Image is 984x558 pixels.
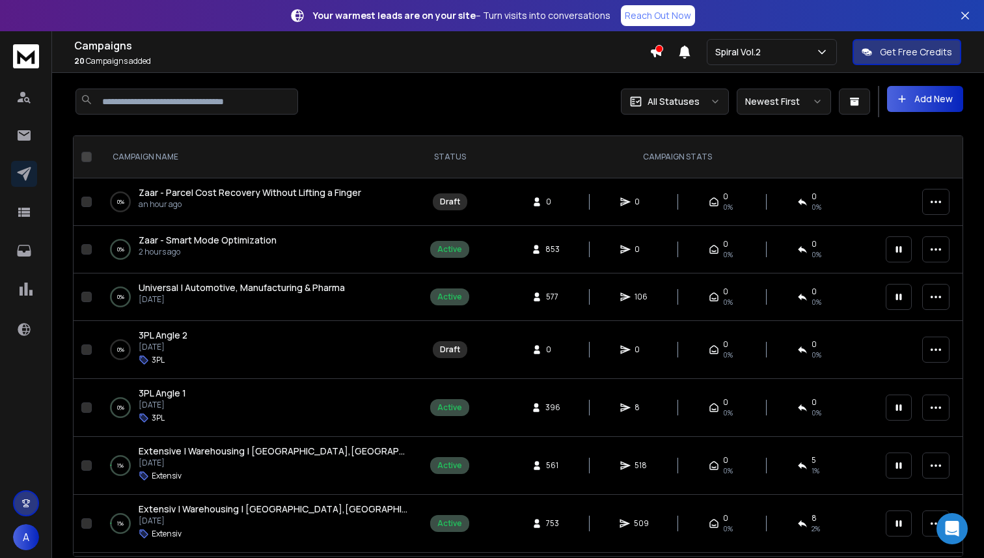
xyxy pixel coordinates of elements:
[139,329,187,341] span: 3PL Angle 2
[152,355,165,365] p: 3PL
[723,297,733,307] span: 0%
[139,342,187,352] p: [DATE]
[97,178,422,226] td: 0%Zaar - Parcel Cost Recovery Without Lifting a Fingeran hour ago
[546,197,559,207] span: 0
[812,408,821,418] span: 0 %
[74,56,649,66] p: Campaigns added
[812,455,816,466] span: 5
[13,524,39,550] button: A
[723,513,728,523] span: 0
[422,136,477,178] th: STATUS
[152,529,182,539] p: Extensiv
[812,523,820,534] span: 2 %
[97,495,422,553] td: 1%Extensiv | Warehousing | [GEOGRAPHIC_DATA],[GEOGRAPHIC_DATA] | 10-100[DATE]Extensiv
[723,249,733,260] span: 0%
[812,350,821,360] span: 0%
[723,466,733,476] span: 0%
[887,86,963,112] button: Add New
[313,9,610,22] p: – Turn visits into conversations
[723,239,728,249] span: 0
[97,226,422,273] td: 0%Zaar - Smart Mode Optimization2 hours ago
[546,460,559,471] span: 561
[437,244,462,255] div: Active
[440,344,460,355] div: Draft
[117,195,124,208] p: 0 %
[139,294,345,305] p: [DATE]
[97,273,422,321] td: 0%Universal | Automotive, Manufacturing & Pharma[DATE]
[545,402,560,413] span: 396
[812,191,817,202] span: 0
[139,400,186,410] p: [DATE]
[13,44,39,68] img: logo
[715,46,766,59] p: Spiral Vol.2
[139,516,409,526] p: [DATE]
[723,397,728,408] span: 0
[437,518,462,529] div: Active
[97,321,422,379] td: 0%3PL Angle 2[DATE]3PL
[723,202,733,212] span: 0%
[812,339,817,350] span: 0
[139,503,478,515] span: Extensiv | Warehousing | [GEOGRAPHIC_DATA],[GEOGRAPHIC_DATA] | 10-100
[139,387,186,400] a: 3PL Angle 1
[723,523,733,534] span: 0%
[621,5,695,26] a: Reach Out Now
[139,387,186,399] span: 3PL Angle 1
[812,249,821,260] span: 0%
[545,244,560,255] span: 853
[139,247,277,257] p: 2 hours ago
[812,239,817,249] span: 0
[635,402,648,413] span: 8
[723,408,733,418] span: 0%
[635,344,648,355] span: 0
[152,413,165,423] p: 3PL
[648,95,700,108] p: All Statuses
[117,459,124,472] p: 1 %
[117,343,124,356] p: 0 %
[546,518,559,529] span: 753
[812,397,817,408] span: 0
[139,234,277,246] span: Zaar - Smart Mode Optimization
[437,402,462,413] div: Active
[812,202,821,212] span: 0%
[74,38,649,53] h1: Campaigns
[812,297,821,307] span: 0 %
[152,471,182,481] p: Extensiv
[117,401,124,414] p: 0 %
[117,243,124,256] p: 0 %
[139,329,187,342] a: 3PL Angle 2
[936,513,968,544] div: Open Intercom Messenger
[723,455,728,466] span: 0
[723,339,728,350] span: 0
[74,55,85,66] span: 20
[139,199,361,210] p: an hour ago
[737,89,831,115] button: Newest First
[139,234,277,247] a: Zaar - Smart Mode Optimization
[139,445,409,458] a: Extensive | Warehousing | [GEOGRAPHIC_DATA],[GEOGRAPHIC_DATA] | 100-200
[625,9,691,22] p: Reach Out Now
[635,197,648,207] span: 0
[812,286,817,297] span: 0
[634,518,649,529] span: 509
[139,186,361,199] a: Zaar - Parcel Cost Recovery Without Lifting a Finger
[880,46,952,59] p: Get Free Credits
[97,437,422,495] td: 1%Extensive | Warehousing | [GEOGRAPHIC_DATA],[GEOGRAPHIC_DATA] | 100-200[DATE]Extensiv
[97,136,422,178] th: CAMPAIGN NAME
[139,503,409,516] a: Extensiv | Warehousing | [GEOGRAPHIC_DATA],[GEOGRAPHIC_DATA] | 10-100
[723,286,728,297] span: 0
[139,281,345,294] a: Universal | Automotive, Manufacturing & Pharma
[723,350,733,360] span: 0%
[723,191,728,202] span: 0
[117,517,124,530] p: 1 %
[97,379,422,437] td: 0%3PL Angle 1[DATE]3PL
[139,445,491,457] span: Extensive | Warehousing | [GEOGRAPHIC_DATA],[GEOGRAPHIC_DATA] | 100-200
[437,292,462,302] div: Active
[313,9,476,21] strong: Your warmest leads are on your site
[853,39,961,65] button: Get Free Credits
[440,197,460,207] div: Draft
[139,458,409,468] p: [DATE]
[437,460,462,471] div: Active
